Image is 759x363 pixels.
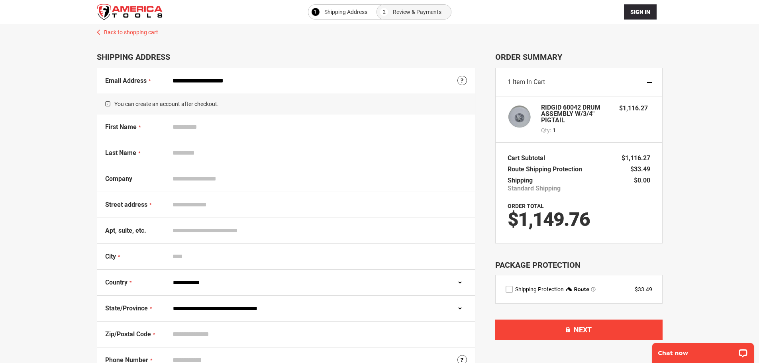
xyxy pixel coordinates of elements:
[105,77,147,84] span: Email Address
[324,7,367,17] span: Shipping Address
[553,126,556,134] span: 1
[508,208,590,231] span: $1,149.76
[97,52,475,62] div: Shipping Address
[622,154,650,162] span: $1,116.27
[619,104,648,112] span: $1,116.27
[89,24,671,36] a: Back to shopping cart
[630,165,650,173] span: $33.49
[105,123,137,131] span: First Name
[97,4,163,20] a: store logo
[508,203,544,209] strong: Order Total
[647,338,759,363] iframe: LiveChat chat widget
[105,175,132,182] span: Company
[591,287,596,292] span: Learn more
[105,227,146,234] span: Apt, suite, etc.
[624,4,657,20] button: Sign In
[513,78,545,86] span: Item in Cart
[574,326,592,334] span: Next
[105,330,151,338] span: Zip/Postal Code
[508,78,511,86] span: 1
[495,320,663,340] button: Next
[105,201,147,208] span: Street address
[105,279,127,286] span: Country
[634,177,650,184] span: $0.00
[541,104,612,124] strong: RIDGID 60042 DRUM ASSEMBLY W/3/4" PIGTAIL
[495,52,663,62] span: Order Summary
[105,304,148,312] span: State/Province
[630,9,650,15] span: Sign In
[508,164,586,175] th: Route Shipping Protection
[314,7,317,17] span: 1
[515,286,564,292] span: Shipping Protection
[97,94,475,114] span: You can create an account after checkout.
[541,127,550,133] span: Qty
[508,177,533,184] span: Shipping
[508,104,531,128] img: RIDGID 60042 DRUM ASSEMBLY W/3/4" PIGTAIL
[105,149,136,157] span: Last Name
[508,184,561,192] span: Standard Shipping
[508,153,549,164] th: Cart Subtotal
[97,4,163,20] img: America Tools
[495,259,663,271] div: Package Protection
[393,7,441,17] span: Review & Payments
[506,285,652,293] div: route shipping protection selector element
[635,285,652,293] div: $33.49
[383,7,386,17] span: 2
[105,253,116,260] span: City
